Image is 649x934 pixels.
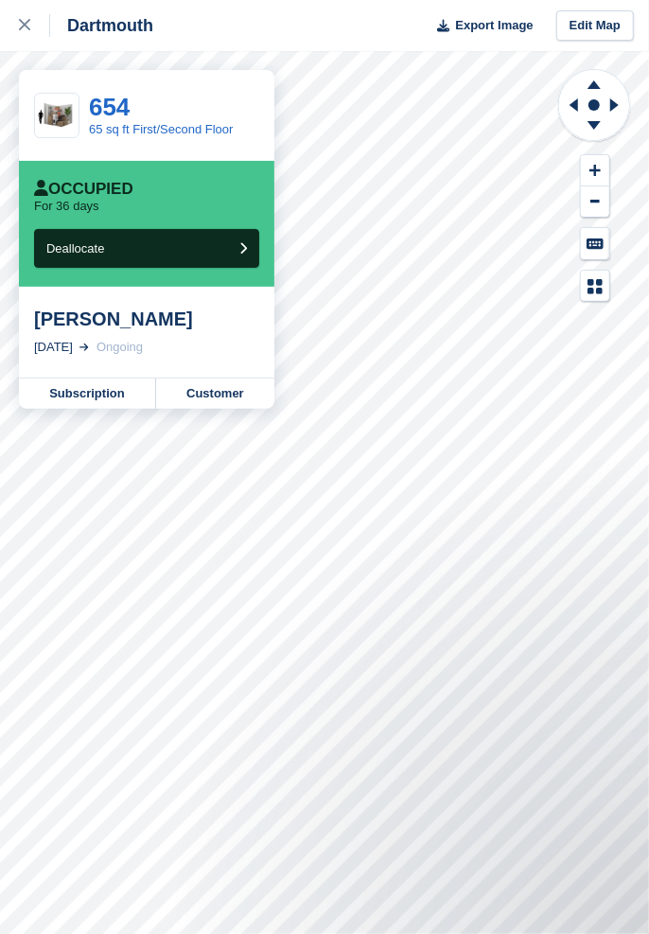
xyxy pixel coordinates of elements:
[156,379,274,409] a: Customer
[89,122,233,136] a: 65 sq ft First/Second Floor
[89,93,130,121] a: 654
[19,379,156,409] a: Subscription
[35,99,79,132] img: 64-sqft-unit.jpg
[79,344,89,351] img: arrow-right-light-icn-cde0832a797a2874e46488d9cf13f60e5c3a73dbe684e267c42b8395dfbc2abf.svg
[34,229,259,268] button: Deallocate
[50,14,153,37] div: Dartmouth
[34,338,73,357] div: [DATE]
[581,186,609,218] button: Zoom Out
[34,199,99,214] p: For 36 days
[556,10,634,42] a: Edit Map
[581,228,609,259] button: Keyboard Shortcuts
[455,16,533,35] span: Export Image
[581,155,609,186] button: Zoom In
[46,241,104,256] span: Deallocate
[581,271,609,302] button: Map Legend
[34,308,259,330] div: [PERSON_NAME]
[96,338,143,357] div: Ongoing
[426,10,534,42] button: Export Image
[34,180,133,199] div: Occupied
